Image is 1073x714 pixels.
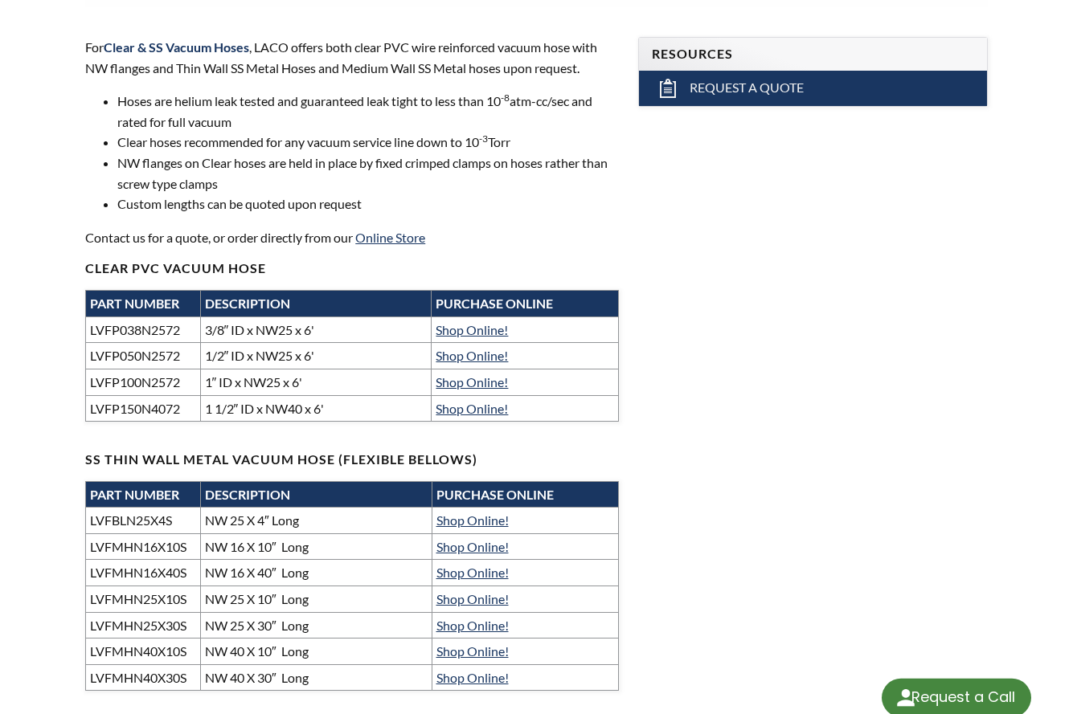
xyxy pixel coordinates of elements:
a: Shop Online! [436,618,509,633]
td: LVFMHN40X30S [86,664,201,691]
p: For , LACO offers both clear PVC wire reinforced vacuum hose with NW flanges and Thin Wall SS Met... [85,37,619,78]
a: Shop Online! [436,322,508,337]
td: LVFBLN25X4S [86,508,201,534]
sup: -8 [501,92,510,104]
strong: PART NUMBER [90,296,179,311]
a: Request a Quote [639,71,987,106]
td: NW 16 X 40″ Long [201,560,432,586]
span: Request a Quote [690,80,804,96]
strong: DESCRIPTION [205,487,290,502]
td: LVFMHN25X30S [86,612,201,639]
a: Shop Online! [436,539,509,554]
td: LVFMHN16X10S [86,533,201,560]
td: NW 25 X 10″ Long [201,586,432,613]
td: LVFMHN16X40S [86,560,201,586]
td: LVFMHN25X10S [86,586,201,613]
a: Shop Online! [436,670,509,685]
li: NW flanges on Clear hoses are held in place by fixed crimped clamps on hoses rather than screw ty... [117,153,619,194]
td: LVFP100N2572 [86,369,200,395]
a: Online Store [355,230,425,245]
img: round button [893,685,919,711]
td: NW 40 X 30″ Long [201,664,432,691]
td: 1/2″ ID x NW25 x 6' [200,343,432,369]
td: NW 16 X 10″ Long [201,533,432,560]
a: Shop Online! [436,401,508,416]
strong: DESCRIPTION [205,296,290,311]
strong: Clear & SS Vacuum Hoses [104,39,249,55]
td: 1″ ID x NW25 x 6' [200,369,432,395]
td: LVFP038N2572 [86,316,200,343]
td: LVFP150N4072 [86,395,200,422]
td: 1 1/2″ ID x NW40 x 6' [200,395,432,422]
td: NW 40 X 10″ Long [201,639,432,665]
td: NW 25 X 4″ Long [201,508,432,534]
a: Shop Online! [436,374,508,390]
h4: SS THIN WALL METAL VACUUM HOSE (flexible bellows) [85,451,619,468]
td: 3/8″ ID x NW25 x 6' [200,316,432,343]
td: LVFMHN40X10S [86,639,201,665]
a: Shop Online! [436,348,508,363]
h4: Clear PVC Vacuum Hose [85,260,619,277]
strong: PART NUMBER [90,487,179,502]
a: Shop Online! [436,591,509,606]
sup: -3 [479,133,488,145]
a: Shop Online! [436,565,509,580]
a: Shop Online! [436,512,509,528]
td: LVFP050N2572 [86,343,200,369]
strong: PURCHASE ONLINE [436,296,553,311]
h4: Resources [652,46,974,63]
a: Shop Online! [436,643,509,659]
li: Hoses are helium leak tested and guaranteed leak tight to less than 10 atm-cc/sec and rated for f... [117,91,619,132]
p: Contact us for a quote, or order directly from our [85,227,619,248]
strong: PURCHASE ONLINE [436,487,554,502]
li: Custom lengths can be quoted upon request [117,194,619,214]
td: NW 25 X 30″ Long [201,612,432,639]
li: Clear hoses recommended for any vacuum service line down to 10 Torr [117,132,619,153]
